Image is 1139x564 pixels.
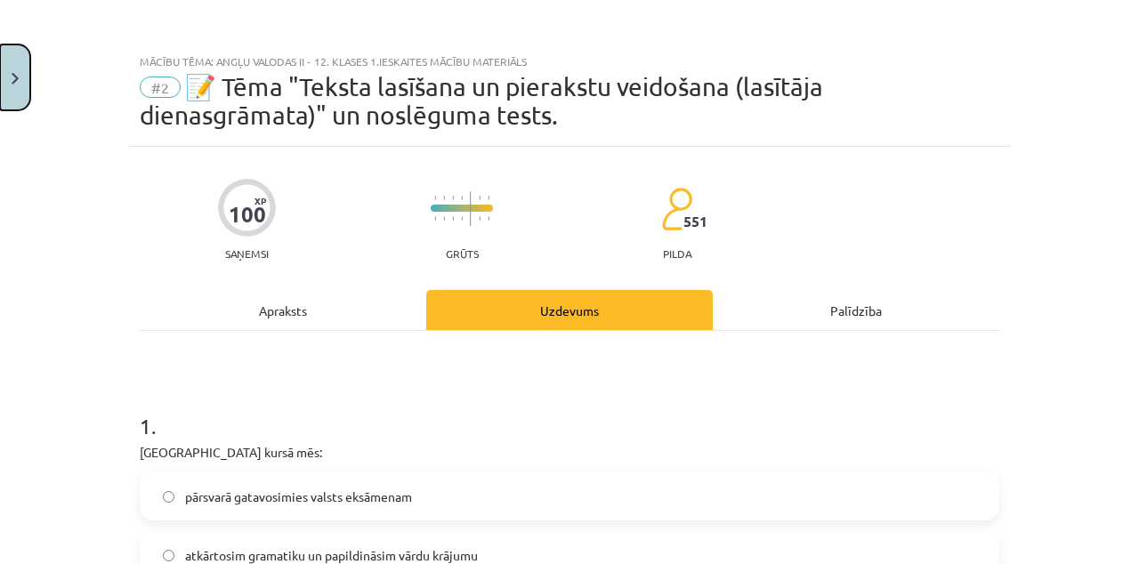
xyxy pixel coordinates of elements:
div: Uzdevums [426,290,713,330]
img: icon-short-line-57e1e144782c952c97e751825c79c345078a6d821885a25fce030b3d8c18986b.svg [443,216,445,221]
p: Grūts [446,247,479,260]
div: Mācību tēma: Angļu valodas ii - 12. klases 1.ieskaites mācību materiāls [140,55,999,68]
img: icon-short-line-57e1e144782c952c97e751825c79c345078a6d821885a25fce030b3d8c18986b.svg [479,216,481,221]
img: icon-short-line-57e1e144782c952c97e751825c79c345078a6d821885a25fce030b3d8c18986b.svg [479,196,481,200]
img: icon-short-line-57e1e144782c952c97e751825c79c345078a6d821885a25fce030b3d8c18986b.svg [488,216,489,221]
span: #2 [140,77,181,98]
div: Palīdzība [713,290,999,330]
img: icon-short-line-57e1e144782c952c97e751825c79c345078a6d821885a25fce030b3d8c18986b.svg [443,196,445,200]
input: atkārtosim gramatiku un papildināsim vārdu krājumu [163,550,174,561]
input: pārsvarā gatavosimies valsts eksāmenam [163,491,174,503]
img: icon-short-line-57e1e144782c952c97e751825c79c345078a6d821885a25fce030b3d8c18986b.svg [461,216,463,221]
h1: 1 . [140,383,999,438]
img: students-c634bb4e5e11cddfef0936a35e636f08e4e9abd3cc4e673bd6f9a4125e45ecb1.svg [661,187,692,231]
span: 📝 Tēma "Teksta lasīšana un pierakstu veidošana (lasītāja dienasgrāmata)" un noslēguma tests. [140,72,823,130]
img: icon-short-line-57e1e144782c952c97e751825c79c345078a6d821885a25fce030b3d8c18986b.svg [434,196,436,200]
div: 100 [229,202,266,227]
img: icon-close-lesson-0947bae3869378f0d4975bcd49f059093ad1ed9edebbc8119c70593378902aed.svg [12,73,19,85]
img: icon-short-line-57e1e144782c952c97e751825c79c345078a6d821885a25fce030b3d8c18986b.svg [461,196,463,200]
img: icon-short-line-57e1e144782c952c97e751825c79c345078a6d821885a25fce030b3d8c18986b.svg [434,216,436,221]
span: pārsvarā gatavosimies valsts eksāmenam [185,487,412,506]
div: Apraksts [140,290,426,330]
img: icon-short-line-57e1e144782c952c97e751825c79c345078a6d821885a25fce030b3d8c18986b.svg [488,196,489,200]
img: icon-short-line-57e1e144782c952c97e751825c79c345078a6d821885a25fce030b3d8c18986b.svg [452,196,454,200]
span: XP [254,196,266,205]
img: icon-short-line-57e1e144782c952c97e751825c79c345078a6d821885a25fce030b3d8c18986b.svg [452,216,454,221]
img: icon-long-line-d9ea69661e0d244f92f715978eff75569469978d946b2353a9bb055b3ed8787d.svg [470,191,472,226]
p: [GEOGRAPHIC_DATA] kursā mēs: [140,443,999,462]
p: Saņemsi [218,247,276,260]
span: 551 [683,214,707,230]
p: pilda [663,247,691,260]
